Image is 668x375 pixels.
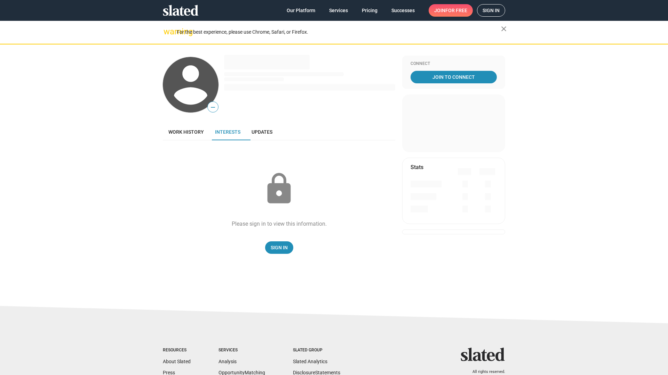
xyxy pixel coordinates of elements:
[477,4,505,17] a: Sign in
[163,348,191,353] div: Resources
[218,359,237,364] a: Analysis
[411,164,423,171] mat-card-title: Stats
[324,4,353,17] a: Services
[163,124,209,140] a: Work history
[293,348,340,353] div: Slated Group
[287,4,315,17] span: Our Platform
[329,4,348,17] span: Services
[281,4,321,17] a: Our Platform
[411,71,497,83] a: Join To Connect
[177,27,501,37] div: For the best experience, please use Chrome, Safari, or Firefox.
[445,4,467,17] span: for free
[232,220,327,227] div: Please sign in to view this information.
[386,4,420,17] a: Successes
[411,61,497,67] div: Connect
[429,4,473,17] a: Joinfor free
[262,172,296,206] mat-icon: lock
[252,129,272,135] span: Updates
[164,27,172,36] mat-icon: warning
[163,359,191,364] a: About Slated
[500,25,508,33] mat-icon: close
[356,4,383,17] a: Pricing
[293,359,327,364] a: Slated Analytics
[434,4,467,17] span: Join
[218,348,265,353] div: Services
[265,241,293,254] a: Sign In
[391,4,415,17] span: Successes
[271,241,288,254] span: Sign In
[362,4,377,17] span: Pricing
[483,5,500,16] span: Sign in
[208,103,218,112] span: —
[215,129,240,135] span: Interests
[246,124,278,140] a: Updates
[168,129,204,135] span: Work history
[209,124,246,140] a: Interests
[412,71,495,83] span: Join To Connect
